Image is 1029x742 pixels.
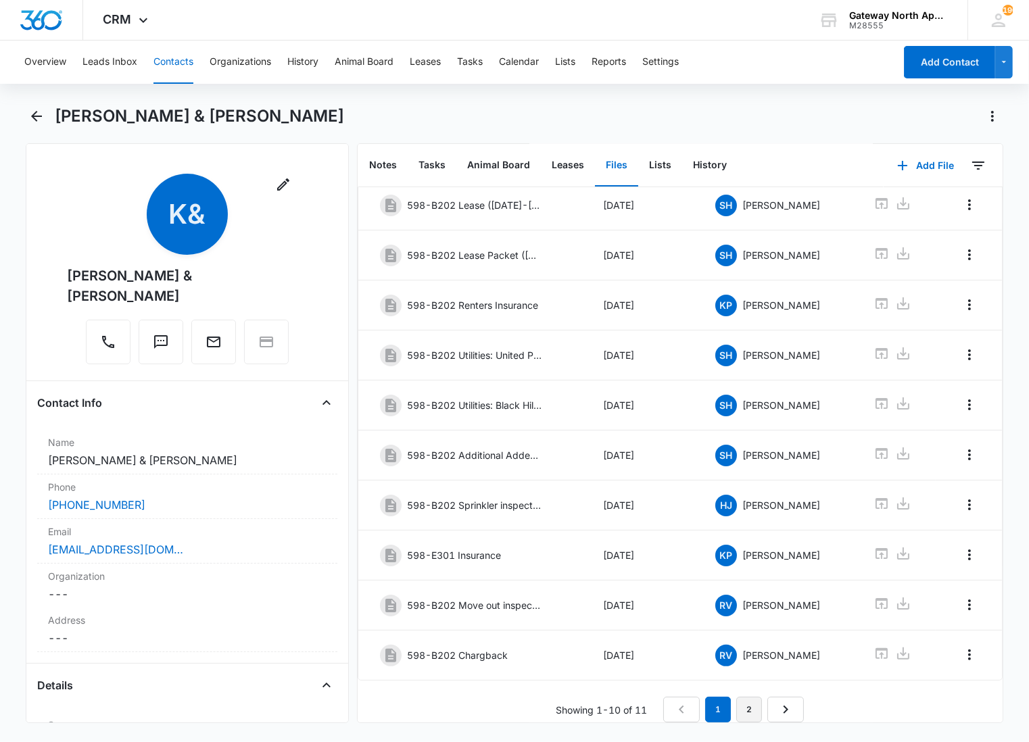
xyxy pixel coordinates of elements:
[86,320,130,364] button: Call
[191,341,236,352] a: Email
[587,580,699,630] td: [DATE]
[638,145,682,187] button: Lists
[742,448,820,462] p: [PERSON_NAME]
[587,430,699,480] td: [DATE]
[742,298,820,312] p: [PERSON_NAME]
[959,444,980,466] button: Overflow Menu
[742,198,820,212] p: [PERSON_NAME]
[715,295,737,316] span: KP
[904,46,995,78] button: Add Contact
[37,608,337,652] div: Address---
[959,294,980,316] button: Overflow Menu
[742,248,820,262] p: [PERSON_NAME]
[316,674,337,696] button: Close
[48,613,327,627] label: Address
[457,41,483,84] button: Tasks
[592,41,626,84] button: Reports
[959,594,980,616] button: Overflow Menu
[139,320,183,364] button: Text
[103,12,132,26] span: CRM
[48,497,145,513] a: [PHONE_NUMBER]
[959,544,980,566] button: Overflow Menu
[587,480,699,530] td: [DATE]
[287,41,318,84] button: History
[410,41,441,84] button: Leases
[541,145,595,187] button: Leases
[407,498,542,512] p: 598-B202 Sprinkler inspect notice
[37,395,102,411] h4: Contact Info
[587,230,699,280] td: [DATE]
[407,348,542,362] p: 598-B202 Utilities: United Power ([DATE])
[335,41,393,84] button: Animal Board
[48,586,327,602] dd: ---
[1003,5,1013,16] div: notifications count
[742,548,820,562] p: [PERSON_NAME]
[959,344,980,366] button: Overflow Menu
[715,195,737,216] span: SH
[715,495,737,516] span: HJ
[48,452,327,468] dd: [PERSON_NAME] & [PERSON_NAME]
[26,105,47,127] button: Back
[407,298,538,312] p: 598-B202 Renters Insurance
[587,180,699,230] td: [DATE]
[48,524,327,539] label: Email
[742,348,820,362] p: [PERSON_NAME]
[1003,5,1013,16] span: 190
[642,41,679,84] button: Settings
[967,155,989,176] button: Filters
[86,341,130,352] a: Call
[587,280,699,330] td: [DATE]
[407,248,542,262] p: 598-B202 Lease Packet ([DATE])
[884,149,967,182] button: Add File
[587,380,699,430] td: [DATE]
[407,548,501,562] p: 598-E301 Insurance
[316,392,337,414] button: Close
[48,480,327,494] label: Phone
[736,697,762,722] a: Page 2
[742,598,820,612] p: [PERSON_NAME]
[210,41,271,84] button: Organizations
[682,145,738,187] button: History
[767,697,804,722] a: Next Page
[48,630,327,646] dd: ---
[191,320,236,364] button: Email
[982,105,1003,127] button: Actions
[407,448,542,462] p: 598-B202 Additional Addendum ([DATE])
[715,245,737,266] span: SH
[715,645,737,666] span: RV
[48,718,327,732] label: Source
[37,430,337,474] div: Name[PERSON_NAME] & [PERSON_NAME]
[153,41,193,84] button: Contacts
[37,474,337,519] div: Phone[PHONE_NUMBER]
[499,41,539,84] button: Calendar
[849,21,948,30] div: account id
[595,145,638,187] button: Files
[715,395,737,416] span: SH
[705,697,731,722] em: 1
[959,194,980,216] button: Overflow Menu
[849,10,948,21] div: account name
[48,435,327,449] label: Name
[24,41,66,84] button: Overview
[37,519,337,564] div: Email[EMAIL_ADDRESS][DOMAIN_NAME]
[587,330,699,380] td: [DATE]
[82,41,137,84] button: Leads Inbox
[587,530,699,580] td: [DATE]
[715,445,737,466] span: SH
[37,564,337,608] div: Organization---
[67,266,308,306] div: [PERSON_NAME] & [PERSON_NAME]
[407,398,542,412] p: 598-B202 Utilities: Black Hills ([DATE])
[959,394,980,416] button: Overflow Menu
[959,244,980,266] button: Overflow Menu
[715,595,737,616] span: RV
[715,345,737,366] span: SH
[959,494,980,516] button: Overflow Menu
[587,630,699,681] td: [DATE]
[407,198,542,212] p: 598-B202 Lease ([DATE]-[DATE])
[139,341,183,352] a: Text
[407,648,508,662] p: 598-B202 Chargback
[715,545,737,566] span: KP
[48,569,327,583] label: Organization
[37,677,73,693] h4: Details
[556,703,647,717] p: Showing 1-10 of 11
